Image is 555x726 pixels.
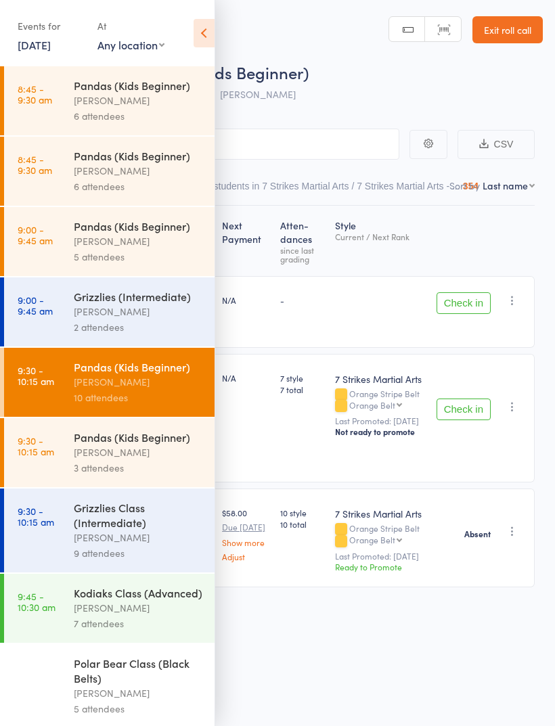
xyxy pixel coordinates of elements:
div: Atten­dances [275,212,330,270]
div: Grizzlies Class (Intermediate) [74,500,203,530]
div: Grizzlies (Intermediate) [74,289,203,304]
div: 10 attendees [74,390,203,405]
div: [PERSON_NAME] [74,600,203,616]
div: At [97,15,164,37]
label: Sort by [449,179,480,192]
div: 5 attendees [74,701,203,717]
div: 6 attendees [74,179,203,194]
a: [DATE] [18,37,51,52]
button: CSV [458,130,535,159]
small: Last Promoted: [DATE] [335,551,425,561]
span: 10 style [280,507,324,518]
button: Other students in 7 Strikes Martial Arts / 7 Strikes Martial Arts - ...354 [187,174,479,205]
a: 9:00 -9:45 amPandas (Kids Beginner)[PERSON_NAME]5 attendees [4,207,215,276]
time: 9:00 - 9:45 am [18,224,53,246]
div: Kodiaks Class (Advanced) [74,585,203,600]
div: N/A [222,294,269,306]
div: Current / Next Rank [335,232,425,241]
div: Ready to Promote [335,561,425,572]
a: Show more [222,538,269,547]
div: 7 Strikes Martial Arts [335,507,425,520]
a: 9:00 -9:45 amGrizzlies (Intermediate)[PERSON_NAME]2 attendees [4,277,215,346]
a: 9:30 -10:15 amPandas (Kids Beginner)[PERSON_NAME]10 attendees [4,348,215,417]
div: Pandas (Kids Beginner) [74,359,203,374]
div: Orange Belt [349,535,395,544]
div: Pandas (Kids Beginner) [74,78,203,93]
strong: Absent [464,528,491,539]
div: Orange Stripe Belt [335,389,425,412]
time: 9:45 - 10:30 am [18,661,56,683]
span: 7 total [280,384,324,395]
time: 9:30 - 10:15 am [18,365,54,386]
time: 8:45 - 9:30 am [18,154,52,175]
div: [PERSON_NAME] [74,304,203,319]
div: [PERSON_NAME] [74,233,203,249]
div: $58.00 [222,507,269,560]
div: [PERSON_NAME] [74,374,203,390]
div: 5 attendees [74,249,203,265]
div: [PERSON_NAME] [74,93,203,108]
time: 9:00 - 9:45 am [18,294,53,316]
div: Events for [18,15,84,37]
div: Polar Bear Class (Black Belts) [74,656,203,685]
div: since last grading [280,246,324,263]
div: Last name [483,179,528,192]
time: 9:30 - 10:15 am [18,505,54,527]
a: Adjust [222,552,269,561]
time: 9:30 - 10:15 am [18,435,54,457]
button: Check in [437,292,491,314]
span: Pandas (Kids Beginner) [134,61,309,83]
div: [PERSON_NAME] [74,445,203,460]
time: 9:45 - 10:30 am [18,591,56,612]
span: 7 style [280,372,324,384]
div: N/A [222,372,269,384]
div: Any location [97,37,164,52]
div: [PERSON_NAME] [74,685,203,701]
div: Not ready to promote [335,426,425,437]
div: Pandas (Kids Beginner) [74,430,203,445]
div: Next Payment [217,212,275,270]
div: 2 attendees [74,319,203,335]
div: 9 attendees [74,545,203,561]
div: 3 attendees [74,460,203,476]
div: 7 attendees [74,616,203,631]
a: 8:45 -9:30 amPandas (Kids Beginner)[PERSON_NAME]6 attendees [4,137,215,206]
a: Exit roll call [472,16,543,43]
a: 9:30 -10:15 amPandas (Kids Beginner)[PERSON_NAME]3 attendees [4,418,215,487]
div: Pandas (Kids Beginner) [74,219,203,233]
div: 6 attendees [74,108,203,124]
span: 10 total [280,518,324,530]
div: 7 Strikes Martial Arts [335,372,425,386]
a: 9:45 -10:30 amKodiaks Class (Advanced)[PERSON_NAME]7 attendees [4,574,215,643]
div: [PERSON_NAME] [74,163,203,179]
div: Orange Stripe Belt [335,524,425,547]
small: Due [DATE] [222,522,269,532]
a: 9:30 -10:15 amGrizzlies Class (Intermediate)[PERSON_NAME]9 attendees [4,489,215,572]
a: 8:45 -9:30 amPandas (Kids Beginner)[PERSON_NAME]6 attendees [4,66,215,135]
div: Pandas (Kids Beginner) [74,148,203,163]
div: Style [330,212,430,270]
div: [PERSON_NAME] [74,530,203,545]
time: 8:45 - 9:30 am [18,83,52,105]
div: Orange Belt [349,401,395,409]
small: Last Promoted: [DATE] [335,416,425,426]
span: [PERSON_NAME] [220,87,296,101]
div: - [280,294,324,306]
button: Check in [437,399,491,420]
